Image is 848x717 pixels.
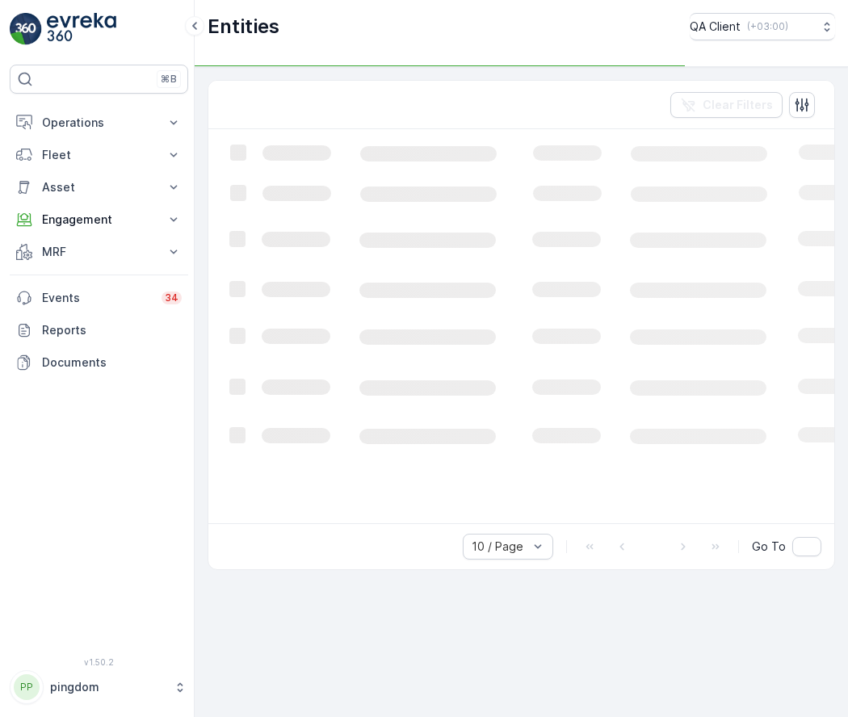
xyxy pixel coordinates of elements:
[42,290,152,306] p: Events
[10,282,188,314] a: Events34
[690,19,741,35] p: QA Client
[161,73,177,86] p: ⌘B
[208,14,279,40] p: Entities
[14,674,40,700] div: PP
[47,13,116,45] img: logo_light-DOdMpM7g.png
[42,244,156,260] p: MRF
[10,236,188,268] button: MRF
[10,139,188,171] button: Fleet
[42,115,156,131] p: Operations
[42,147,156,163] p: Fleet
[10,107,188,139] button: Operations
[703,97,773,113] p: Clear Filters
[42,179,156,195] p: Asset
[690,13,835,40] button: QA Client(+03:00)
[42,322,182,338] p: Reports
[747,20,788,33] p: ( +03:00 )
[165,291,178,304] p: 34
[42,212,156,228] p: Engagement
[670,92,783,118] button: Clear Filters
[42,354,182,371] p: Documents
[10,203,188,236] button: Engagement
[50,679,166,695] p: pingdom
[10,346,188,379] a: Documents
[10,171,188,203] button: Asset
[10,314,188,346] a: Reports
[752,539,786,555] span: Go To
[10,670,188,704] button: PPpingdom
[10,13,42,45] img: logo
[10,657,188,667] span: v 1.50.2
